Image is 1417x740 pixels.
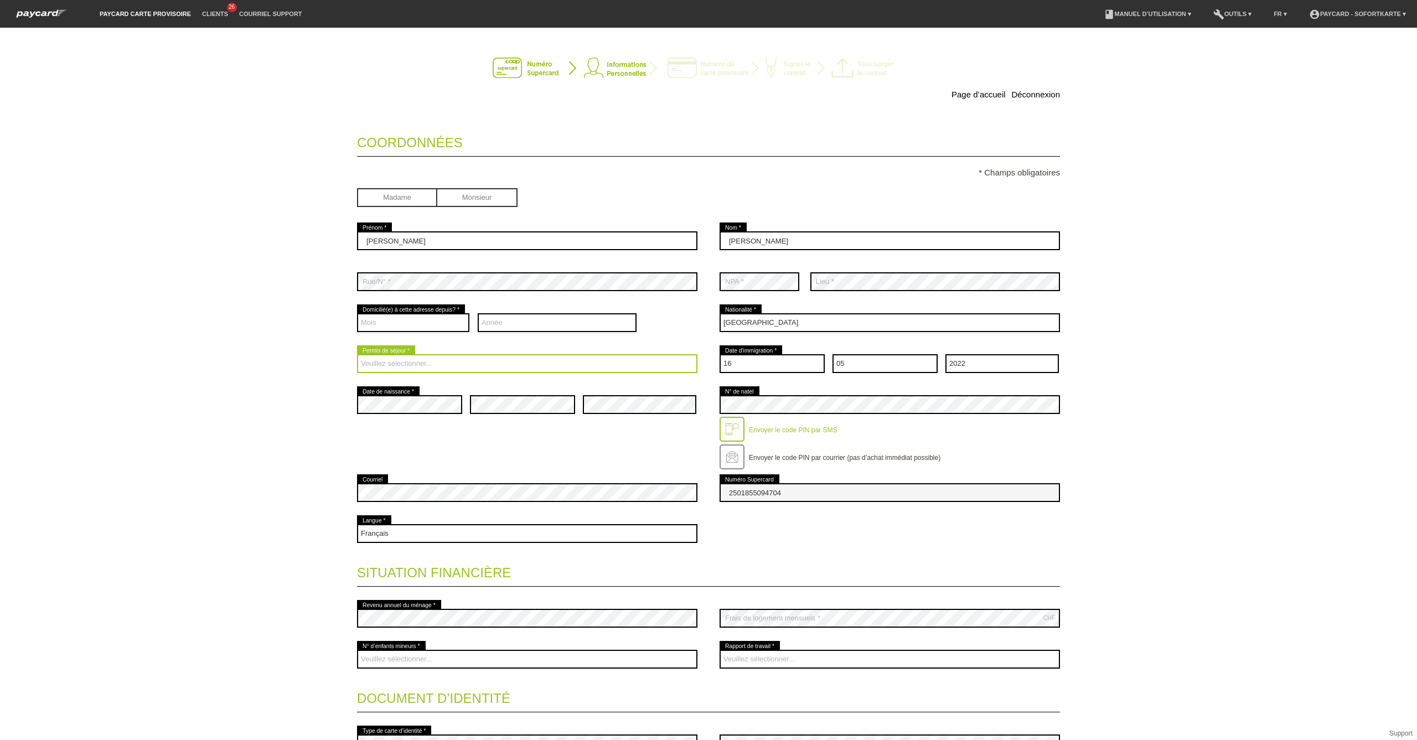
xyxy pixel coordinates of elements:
i: account_circle [1309,9,1320,20]
a: paycard carte provisoire [94,11,196,17]
a: Clients [196,11,234,17]
a: account_circlepaycard - Sofortkarte ▾ [1304,11,1411,17]
img: paycard Sofortkarte [11,8,72,19]
label: Envoyer le code PIN par courrier (pas d’achat immédiat possible) [749,454,940,462]
div: CHF [1043,614,1056,621]
legend: Situation financière [357,554,1060,587]
a: Page d’accueil [951,90,1006,99]
a: buildOutils ▾ [1208,11,1257,17]
a: Courriel Support [234,11,307,17]
a: paycard Sofortkarte [11,13,72,21]
a: Support [1389,729,1413,737]
label: Envoyer le code PIN par SMS [749,426,837,434]
a: bookManuel d’utilisation ▾ [1098,11,1197,17]
legend: Document d’identité [357,680,1060,712]
i: book [1104,9,1115,20]
span: 26 [227,3,237,12]
p: * Champs obligatoires [357,168,1060,177]
legend: Coordonnées [357,124,1060,157]
a: FR ▾ [1268,11,1292,17]
a: Déconnexion [1011,90,1060,99]
img: instantcard-v3-fr-2.png [493,58,924,80]
i: build [1213,9,1224,20]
